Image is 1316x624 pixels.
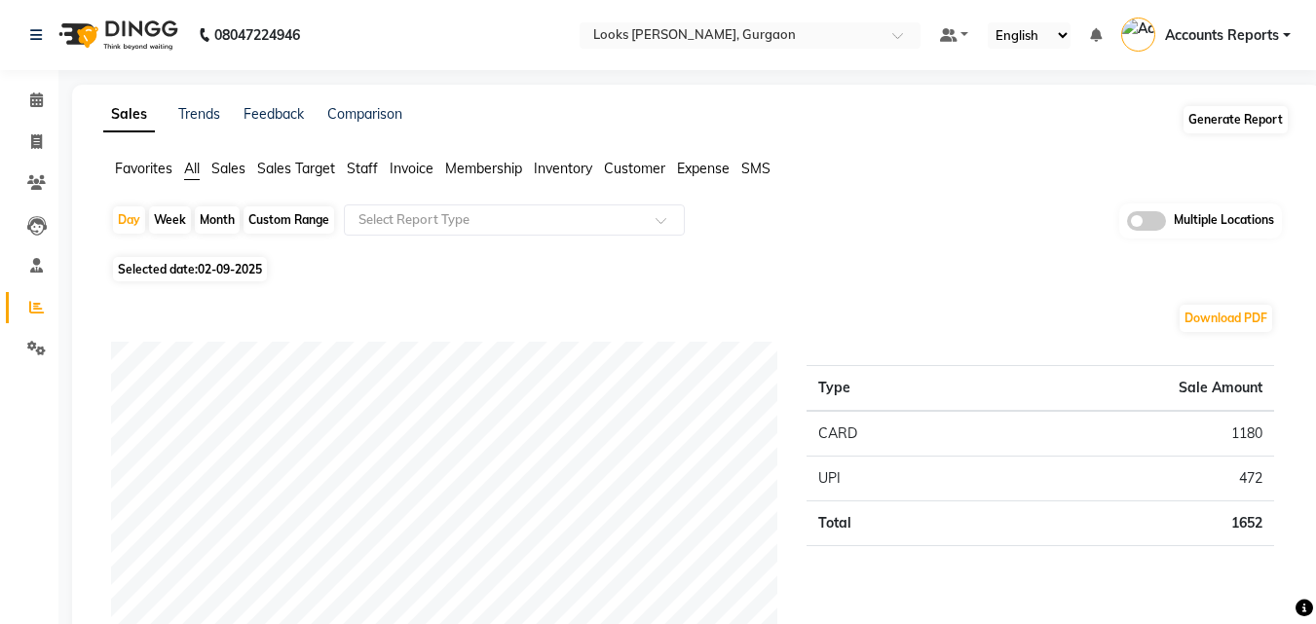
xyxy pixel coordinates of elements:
img: logo [50,8,183,62]
span: Multiple Locations [1174,211,1274,231]
a: Feedback [244,105,304,123]
td: UPI [807,456,979,500]
a: Sales [103,97,155,132]
span: SMS [741,160,771,177]
span: Selected date: [113,257,267,281]
span: Favorites [115,160,172,177]
div: Week [149,206,191,234]
span: Sales Target [257,160,335,177]
div: Custom Range [244,206,334,234]
span: Accounts Reports [1165,25,1279,46]
span: Sales [211,160,245,177]
span: Membership [445,160,522,177]
img: Accounts Reports [1121,18,1155,52]
button: Download PDF [1180,305,1272,332]
td: CARD [807,411,979,457]
th: Type [807,365,979,411]
span: Expense [677,160,730,177]
span: All [184,160,200,177]
span: Invoice [390,160,433,177]
span: Staff [347,160,378,177]
span: Inventory [534,160,592,177]
span: Customer [604,160,665,177]
b: 08047224946 [214,8,300,62]
td: 1180 [979,411,1274,457]
a: Comparison [327,105,402,123]
button: Generate Report [1184,106,1288,133]
td: 472 [979,456,1274,500]
div: Month [195,206,240,234]
td: Total [807,500,979,545]
div: Day [113,206,145,234]
span: 02-09-2025 [198,262,262,276]
a: Trends [178,105,220,123]
td: 1652 [979,500,1274,545]
th: Sale Amount [979,365,1274,411]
